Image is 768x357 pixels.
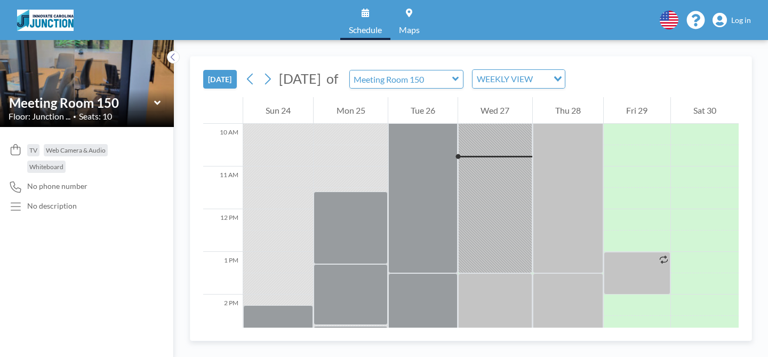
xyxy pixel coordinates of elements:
[9,95,154,110] input: Meeting Room 150
[29,146,37,154] span: TV
[27,201,77,211] div: No description
[350,70,452,88] input: Meeting Room 150
[203,295,243,337] div: 2 PM
[73,113,76,120] span: •
[203,124,243,166] div: 10 AM
[243,97,313,124] div: Sun 24
[388,97,458,124] div: Tue 26
[399,26,420,34] span: Maps
[79,111,112,122] span: Seats: 10
[533,97,603,124] div: Thu 28
[458,97,532,124] div: Wed 27
[203,166,243,209] div: 11 AM
[326,70,338,87] span: of
[203,252,243,295] div: 1 PM
[314,97,387,124] div: Mon 25
[349,26,382,34] span: Schedule
[46,146,106,154] span: Web Camera & Audio
[203,70,237,89] button: [DATE]
[671,97,739,124] div: Sat 30
[475,72,535,86] span: WEEKLY VIEW
[27,181,87,191] span: No phone number
[17,10,74,31] img: organization-logo
[29,163,63,171] span: Whiteboard
[713,13,751,28] a: Log in
[473,70,565,88] div: Search for option
[9,111,70,122] span: Floor: Junction ...
[731,15,751,25] span: Log in
[536,72,547,86] input: Search for option
[203,209,243,252] div: 12 PM
[279,70,321,86] span: [DATE]
[604,97,670,124] div: Fri 29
